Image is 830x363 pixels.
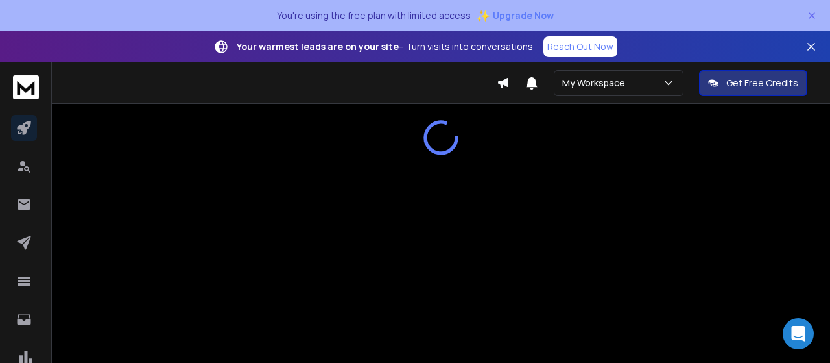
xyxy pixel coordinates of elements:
[547,40,613,53] p: Reach Out Now
[726,77,798,90] p: Get Free Credits
[783,318,814,349] div: Open Intercom Messenger
[476,3,554,29] button: ✨Upgrade Now
[543,36,617,57] a: Reach Out Now
[493,9,554,22] span: Upgrade Now
[476,6,490,25] span: ✨
[13,75,39,99] img: logo
[277,9,471,22] p: You're using the free plan with limited access
[699,70,807,96] button: Get Free Credits
[562,77,630,90] p: My Workspace
[237,40,399,53] strong: Your warmest leads are on your site
[237,40,533,53] p: – Turn visits into conversations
